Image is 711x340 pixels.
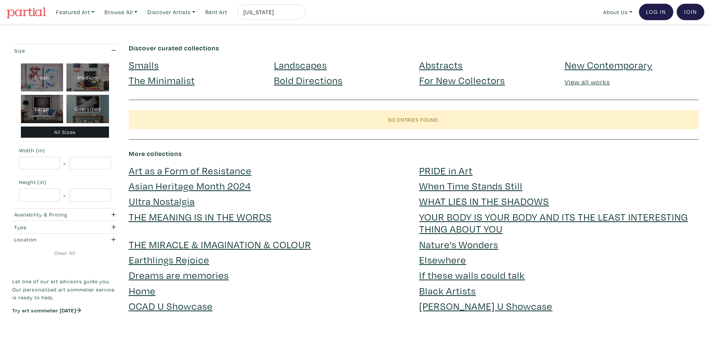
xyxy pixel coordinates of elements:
[14,210,88,219] div: Availability & Pricing
[129,238,311,251] a: THE MIRACLE & IMAGINATION & COLOUR
[53,4,98,20] a: Featured Art
[565,58,652,71] a: New Contemporary
[129,210,272,223] a: THE MEANING IS IN THE WORDS
[12,44,118,57] button: Size
[129,194,195,208] a: Ultra Nostalgia
[129,284,156,297] a: Home
[19,148,111,153] small: Width (in)
[129,299,213,312] a: OCAD U Showcase
[19,180,111,185] small: Height (in)
[66,63,109,92] div: Medium
[274,58,327,71] a: Landscapes
[639,4,673,20] a: Log In
[12,234,118,246] button: Location
[274,74,343,87] a: Bold Directions
[66,95,109,123] div: Oversized
[129,110,699,129] div: No entries found.
[600,4,636,20] a: About Us
[14,47,88,55] div: Size
[129,268,229,281] a: Dreams are memories
[419,268,525,281] a: If these walls could talk
[129,58,159,71] a: Smalls
[12,209,118,221] button: Availability & Pricing
[419,179,523,192] a: When Time Stands Still
[12,277,118,302] p: Let one of our art advisors guide you. Our personalized art sommelier service is ready to help.
[14,223,88,231] div: Type
[419,74,505,87] a: For New Collectors
[129,164,252,177] a: Art as a Form of Resistance
[565,78,610,86] a: View all works
[419,253,466,266] a: Elsewhere
[12,249,118,257] a: Clear All
[129,253,209,266] a: Earthlings Rejoice
[129,179,251,192] a: Asian Heritage Month 2024
[202,4,231,20] a: Rent Art
[101,4,141,20] a: Browse All
[677,4,704,20] a: Join
[63,158,66,168] span: -
[419,58,463,71] a: Abstracts
[144,4,199,20] a: Discover Artists
[129,44,699,52] h6: Discover curated collections
[12,221,118,233] button: Type
[419,238,498,251] a: Nature's Wonders
[419,164,473,177] a: PRIDE in Art
[63,190,66,200] span: -
[21,95,63,123] div: Large
[419,210,688,235] a: YOUR BODY IS YOUR BODY AND ITS THE LEAST INTERESTING THING ABOUT YOU
[14,235,88,244] div: Location
[12,307,81,314] a: Try art sommelier [DATE]
[21,127,109,138] div: All Sizes
[419,194,549,208] a: WHAT LIES IN THE SHADOWS
[419,284,476,297] a: Black Artists
[129,150,699,158] h6: More collections
[129,74,195,87] a: The Minimalist
[419,299,552,312] a: [PERSON_NAME] U Showcase
[12,322,118,337] iframe: Customer reviews powered by Trustpilot
[21,63,63,92] div: Small
[243,7,299,17] input: Search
